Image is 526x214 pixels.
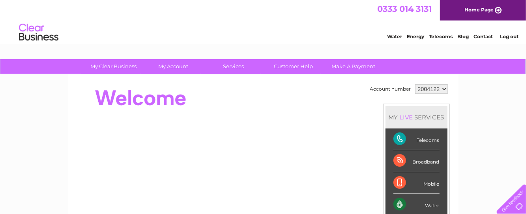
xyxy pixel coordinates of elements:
a: Services [201,59,266,74]
td: Account number [368,82,413,96]
a: My Clear Business [81,59,146,74]
a: 0333 014 3131 [377,4,432,14]
a: Water [387,33,402,39]
a: My Account [141,59,206,74]
div: Mobile [393,172,440,194]
div: LIVE [398,114,415,121]
a: Blog [457,33,469,39]
div: MY SERVICES [386,106,447,128]
a: Energy [407,33,424,39]
div: Clear Business is a trading name of Verastar Limited (registered in [GEOGRAPHIC_DATA] No. 3667643... [77,4,450,38]
a: Log out [500,33,519,39]
a: Customer Help [261,59,326,74]
a: Contact [474,33,493,39]
img: logo.png [19,20,59,45]
div: Broadband [393,150,440,172]
a: Make A Payment [321,59,386,74]
div: Telecoms [393,128,440,150]
a: Telecoms [429,33,453,39]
